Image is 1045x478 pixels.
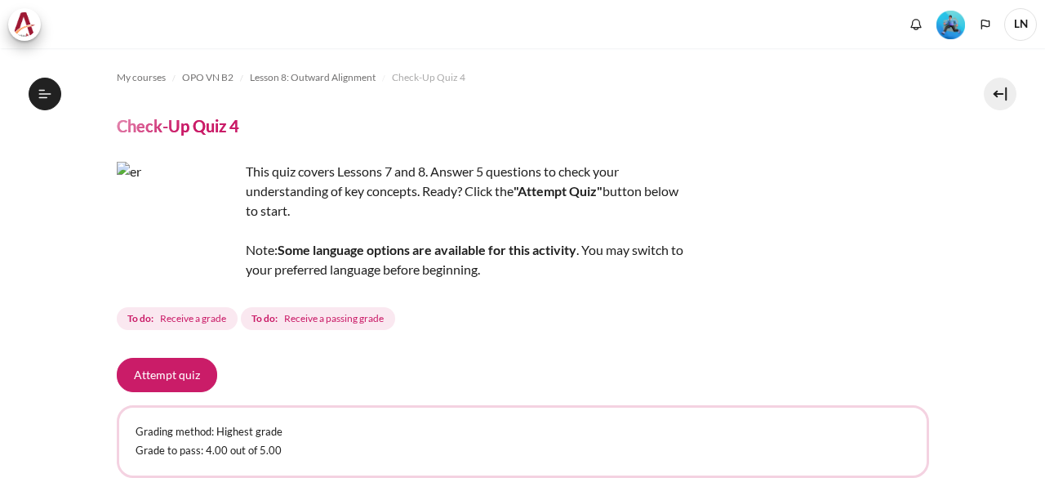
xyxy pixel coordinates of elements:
button: Attempt quiz [117,358,217,392]
div: Show notification window with no new notifications [904,12,928,37]
a: Lesson 8: Outward Alignment [250,68,376,87]
div: Completion requirements for Check-Up Quiz 4 [117,304,398,333]
span: LN [1004,8,1037,41]
button: Languages [973,12,998,37]
strong: "Attempt Quiz" [514,183,603,199]
img: Architeck [13,12,36,37]
img: er [117,162,239,284]
span: My courses [117,70,166,85]
div: This quiz covers Lessons 7 and 8. Answer 5 questions to check your understanding of key concepts.... [117,162,688,279]
a: Level #3 [930,9,972,39]
a: User menu [1004,8,1037,41]
div: Level #3 [936,9,965,39]
nav: Navigation bar [117,65,929,91]
span: OPO VN B2 [182,70,233,85]
p: Grading method: Highest grade [136,424,910,440]
a: My courses [117,68,166,87]
strong: To do: [251,311,278,326]
a: Architeck Architeck [8,8,49,41]
a: OPO VN B2 [182,68,233,87]
span: Lesson 8: Outward Alignment [250,70,376,85]
p: Grade to pass: 4.00 out of 5.00 [136,443,910,459]
img: Level #3 [936,11,965,39]
span: Check-Up Quiz 4 [392,70,465,85]
strong: To do: [127,311,153,326]
a: Check-Up Quiz 4 [392,68,465,87]
span: Receive a passing grade [284,311,384,326]
span: Receive a grade [160,311,226,326]
strong: Some language options are available for this activity [278,242,576,257]
h4: Check-Up Quiz 4 [117,115,239,136]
